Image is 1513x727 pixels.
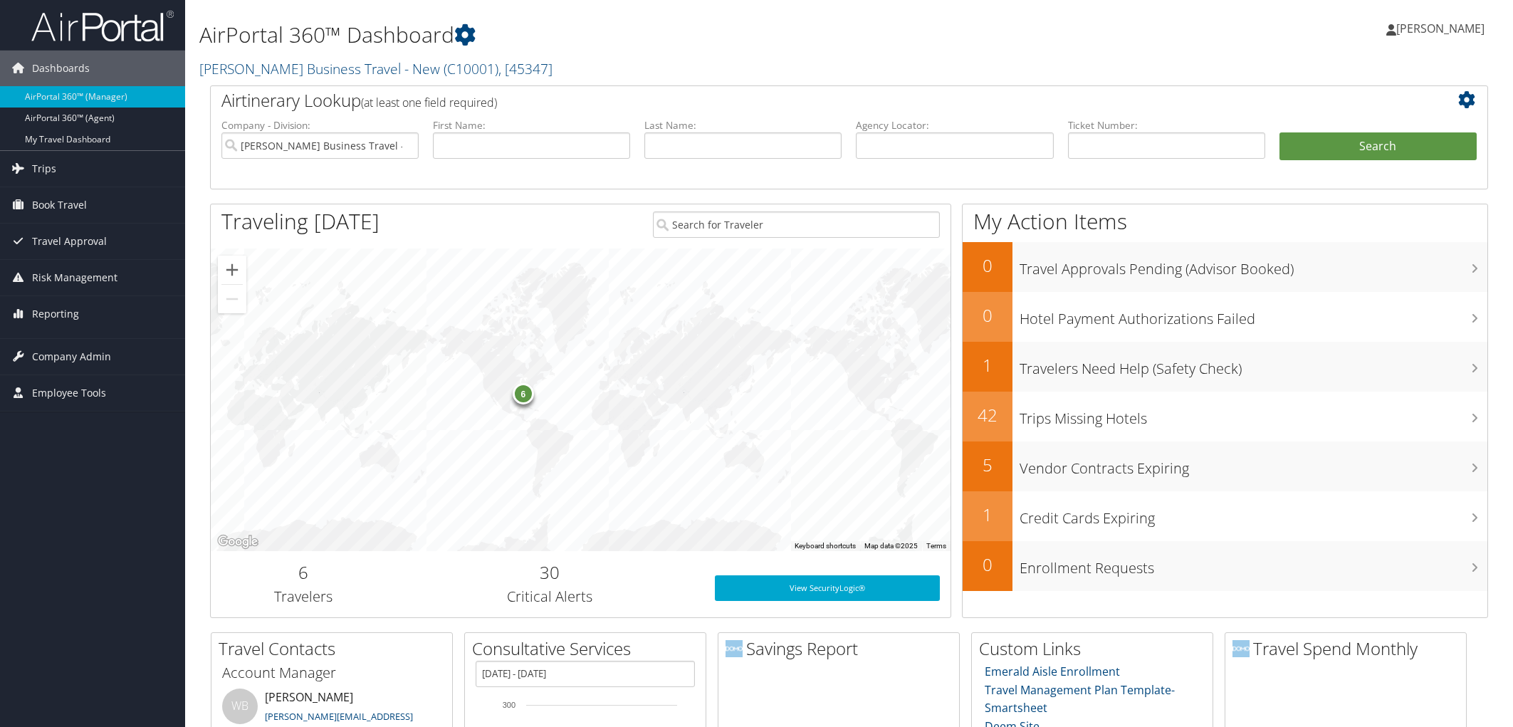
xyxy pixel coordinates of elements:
img: Google [214,533,261,551]
a: 0Enrollment Requests [963,541,1487,591]
h1: Traveling [DATE] [221,206,379,236]
h1: My Action Items [963,206,1487,236]
a: View SecurityLogic® [715,575,940,601]
h2: 30 [407,560,693,585]
span: Reporting [32,296,79,332]
h2: Airtinerary Lookup [221,88,1371,113]
span: (at least one field required) [361,95,497,110]
h2: Travel Spend Monthly [1232,637,1466,661]
h2: 6 [221,560,385,585]
label: Ticket Number: [1068,118,1265,132]
h3: Credit Cards Expiring [1020,501,1487,528]
tspan: 300 [503,701,515,709]
span: Book Travel [32,187,87,223]
input: Search for Traveler [653,211,940,238]
h1: AirPortal 360™ Dashboard [199,20,1066,50]
a: 0Hotel Payment Authorizations Failed [963,292,1487,342]
h2: 0 [963,303,1012,328]
h3: Travelers [221,587,385,607]
h2: Savings Report [726,637,959,661]
label: Last Name: [644,118,842,132]
a: Emerald Aisle Enrollment [985,664,1120,679]
img: airportal-logo.png [31,9,174,43]
a: [PERSON_NAME] [1386,7,1499,50]
h2: Travel Contacts [219,637,452,661]
label: Agency Locator: [856,118,1053,132]
label: First Name: [433,118,630,132]
button: Zoom out [218,285,246,313]
span: [PERSON_NAME] [1396,21,1485,36]
h2: Custom Links [979,637,1213,661]
span: Dashboards [32,51,90,86]
span: ( C10001 ) [444,59,498,78]
h3: Vendor Contracts Expiring [1020,451,1487,478]
h2: 0 [963,253,1012,278]
a: 5Vendor Contracts Expiring [963,441,1487,491]
span: Employee Tools [32,375,106,411]
button: Search [1279,132,1477,161]
img: domo-logo.png [726,640,743,657]
h2: 0 [963,553,1012,577]
h3: Travel Approvals Pending (Advisor Booked) [1020,252,1487,279]
a: 0Travel Approvals Pending (Advisor Booked) [963,242,1487,292]
a: 42Trips Missing Hotels [963,392,1487,441]
h3: Account Manager [222,663,441,683]
div: 6 [513,383,534,404]
a: [PERSON_NAME] Business Travel - New [199,59,553,78]
h3: Trips Missing Hotels [1020,402,1487,429]
span: Trips [32,151,56,187]
h3: Travelers Need Help (Safety Check) [1020,352,1487,379]
h2: 5 [963,453,1012,477]
label: Company - Division: [221,118,419,132]
a: Open this area in Google Maps (opens a new window) [214,533,261,551]
h2: 1 [963,353,1012,377]
h2: 1 [963,503,1012,527]
button: Zoom in [218,256,246,284]
span: Map data ©2025 [864,542,918,550]
h2: Consultative Services [472,637,706,661]
span: Risk Management [32,260,117,295]
img: domo-logo.png [1232,640,1250,657]
a: Terms (opens in new tab) [926,542,946,550]
span: Travel Approval [32,224,107,259]
h3: Enrollment Requests [1020,551,1487,578]
button: Keyboard shortcuts [795,541,856,551]
h2: 42 [963,403,1012,427]
span: , [ 45347 ] [498,59,553,78]
a: Travel Management Plan Template- Smartsheet [985,682,1175,716]
a: 1Travelers Need Help (Safety Check) [963,342,1487,392]
div: WB [222,689,258,724]
h3: Hotel Payment Authorizations Failed [1020,302,1487,329]
a: 1Credit Cards Expiring [963,491,1487,541]
span: Company Admin [32,339,111,375]
h3: Critical Alerts [407,587,693,607]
